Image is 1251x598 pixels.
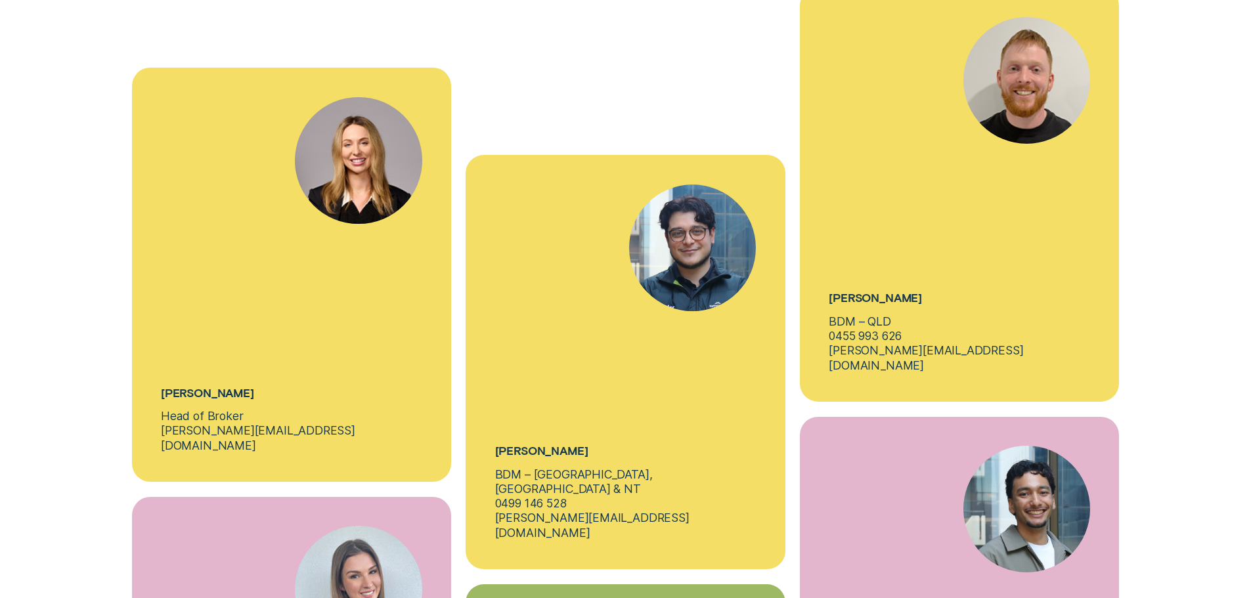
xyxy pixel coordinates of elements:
p: BDM – [GEOGRAPHIC_DATA], [GEOGRAPHIC_DATA] & NT [495,467,757,496]
p: 0499 146 528 [495,496,567,511]
p: [PERSON_NAME][EMAIL_ADDRESS][DOMAIN_NAME] [161,423,422,452]
p: 0455 993 626 [829,329,902,343]
h5: [PERSON_NAME] [495,443,588,458]
p: BDM – QLD [829,314,890,329]
h5: [PERSON_NAME] [829,290,922,305]
h5: [PERSON_NAME] [161,385,254,400]
p: [PERSON_NAME][EMAIL_ADDRESS][DOMAIN_NAME] [829,343,1090,372]
p: Head of Broker [161,409,244,423]
p: [PERSON_NAME][EMAIL_ADDRESS][DOMAIN_NAME] [495,511,757,540]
